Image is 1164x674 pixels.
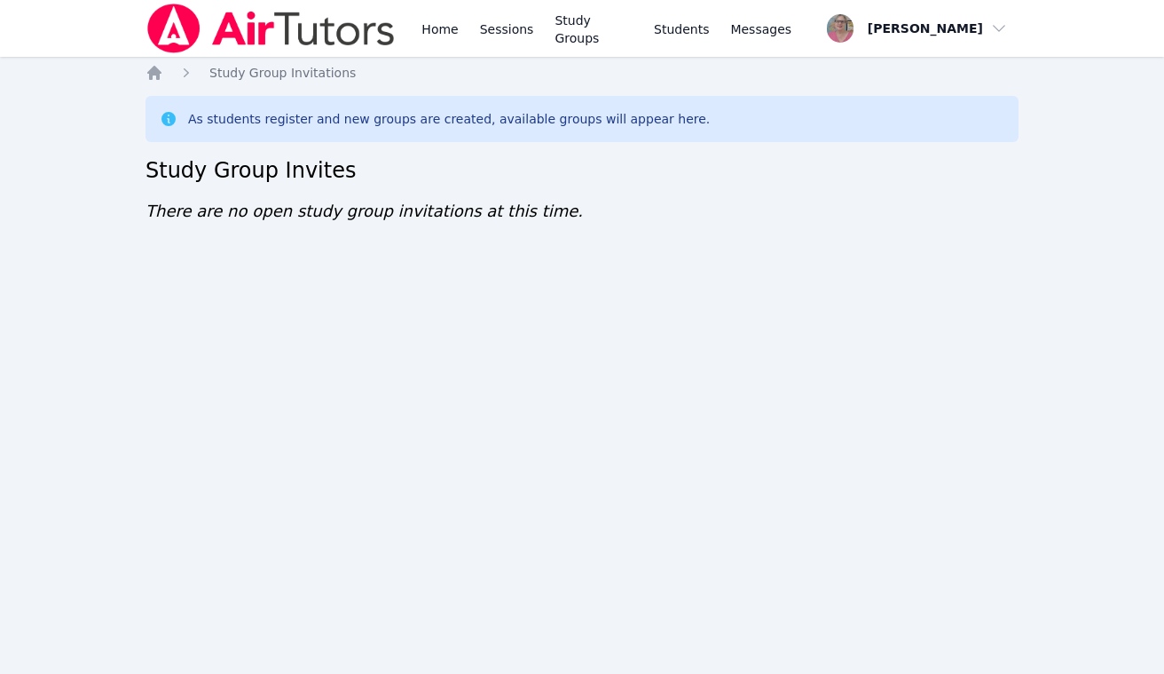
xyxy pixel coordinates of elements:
[209,64,356,82] a: Study Group Invitations
[730,20,791,38] span: Messages
[209,66,356,80] span: Study Group Invitations
[145,64,1018,82] nav: Breadcrumb
[145,156,1018,185] h2: Study Group Invites
[145,202,583,220] span: There are no open study group invitations at this time.
[145,4,397,53] img: Air Tutors
[188,110,710,128] div: As students register and new groups are created, available groups will appear here.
